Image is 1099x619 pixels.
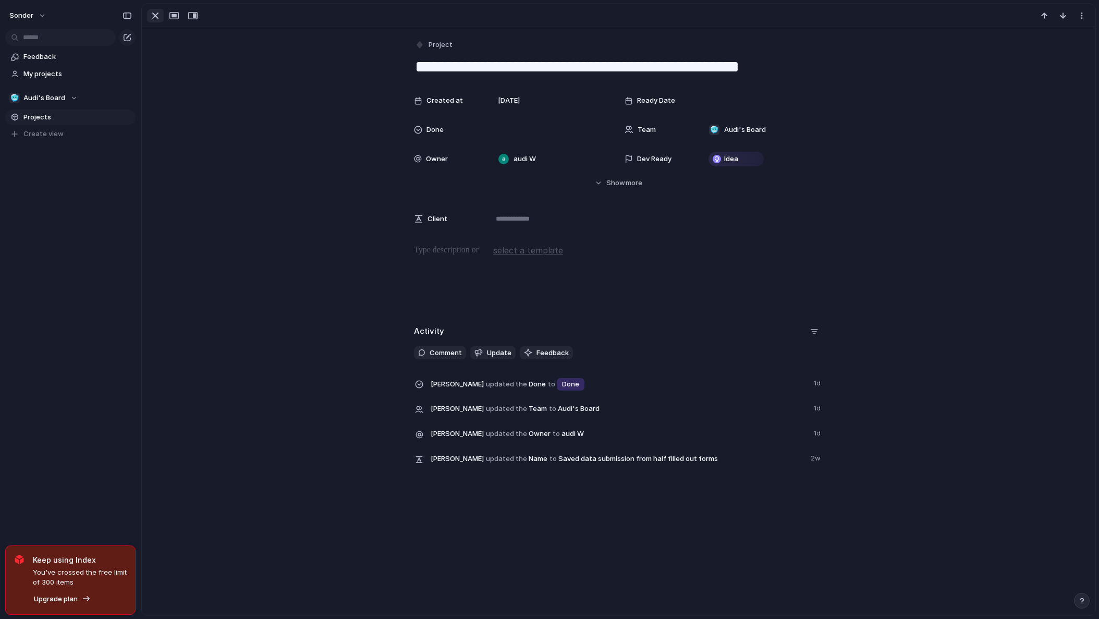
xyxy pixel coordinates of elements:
[431,376,808,392] span: Done
[548,379,555,390] span: to
[549,404,556,414] span: to
[431,426,808,441] span: Owner
[514,154,536,164] span: audi W
[606,178,625,188] span: Show
[486,379,527,390] span: updated the
[23,52,132,62] span: Feedback
[486,454,527,464] span: updated the
[5,66,136,82] a: My projects
[23,93,65,103] span: Audi's Board
[487,348,511,358] span: Update
[724,154,738,164] span: Idea
[414,174,823,192] button: Showmore
[536,348,569,358] span: Feedback
[426,154,448,164] span: Owner
[486,429,527,439] span: updated the
[414,325,444,337] h2: Activity
[562,379,579,390] span: Done
[414,346,466,360] button: Comment
[431,404,484,414] span: [PERSON_NAME]
[558,404,600,414] span: Audi's Board
[724,125,766,135] span: Audi's Board
[637,95,675,106] span: Ready Date
[23,112,132,123] span: Projects
[426,95,463,106] span: Created at
[486,404,527,414] span: updated the
[493,244,563,257] span: select a template
[23,129,64,139] span: Create view
[5,49,136,65] a: Feedback
[9,10,33,21] span: sonder
[430,348,462,358] span: Comment
[431,451,804,466] span: Name Saved data submission from half filled out forms
[520,346,573,360] button: Feedback
[5,110,136,125] a: Projects
[553,429,560,439] span: to
[814,426,823,439] span: 1d
[426,125,444,135] span: Done
[470,346,516,360] button: Update
[709,125,719,135] div: 🥶
[811,451,823,464] span: 2w
[814,376,823,389] span: 1d
[431,454,484,464] span: [PERSON_NAME]
[814,401,823,414] span: 1d
[637,154,671,164] span: Dev Ready
[626,178,642,188] span: more
[23,69,132,79] span: My projects
[34,594,78,604] span: Upgrade plan
[431,379,484,390] span: [PERSON_NAME]
[9,93,20,103] div: 🥶
[5,126,136,142] button: Create view
[428,214,447,224] span: Client
[638,125,656,135] span: Team
[5,7,52,24] button: sonder
[33,567,127,588] span: You've crossed the free limit of 300 items
[431,429,484,439] span: [PERSON_NAME]
[498,95,520,106] span: [DATE]
[31,592,94,606] button: Upgrade plan
[33,554,127,565] span: Keep using Index
[561,429,584,439] span: audi W
[5,90,136,106] button: 🥶Audi's Board
[413,38,456,53] button: Project
[431,401,808,416] span: Team
[492,242,565,258] button: select a template
[429,40,453,50] span: Project
[549,454,557,464] span: to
